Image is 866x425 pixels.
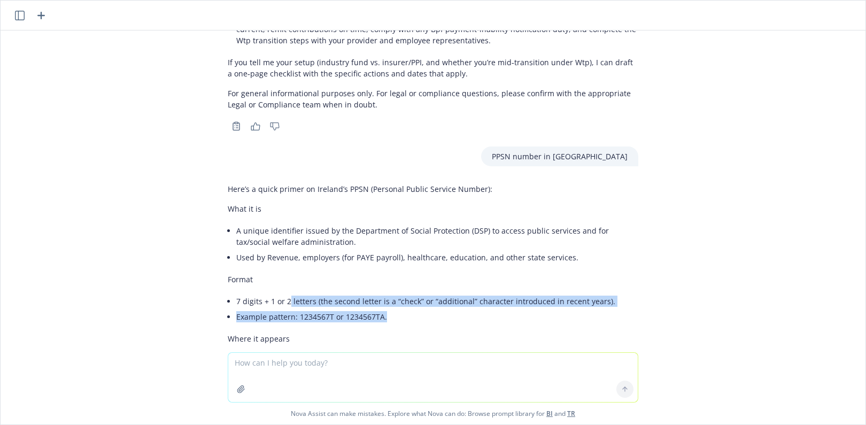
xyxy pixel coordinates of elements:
[236,293,638,309] li: 7 digits + 1 or 2 letters (the second letter is a “check” or “additional” character introduced in...
[266,119,283,134] button: Thumbs down
[228,333,638,344] p: Where it appears
[231,121,241,131] svg: Copy to clipboard
[228,88,638,110] p: For general informational purposes only. For legal or compliance questions, please confirm with t...
[228,57,638,79] p: If you tell me your setup (industry fund vs. insurer/PPI, and whether you’re mid‑transition under...
[236,250,638,265] li: Used by Revenue, employers (for PAYE payroll), healthcare, education, and other state services.
[236,309,638,324] li: Example pattern: 1234567T or 1234567TA.
[228,274,638,285] p: Format
[5,403,861,424] span: Nova Assist can make mistakes. Explore what Nova can do: Browse prompt library for and
[546,409,553,418] a: BI
[228,203,638,214] p: What it is
[236,223,638,250] li: A unique identifier issued by the Department of Social Protection (DSP) to access public services...
[492,151,628,162] p: PPSN number in [GEOGRAPHIC_DATA]
[228,183,638,195] p: Here’s a quick primer on Ireland’s PPSN (Personal Public Service Number):
[567,409,575,418] a: TR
